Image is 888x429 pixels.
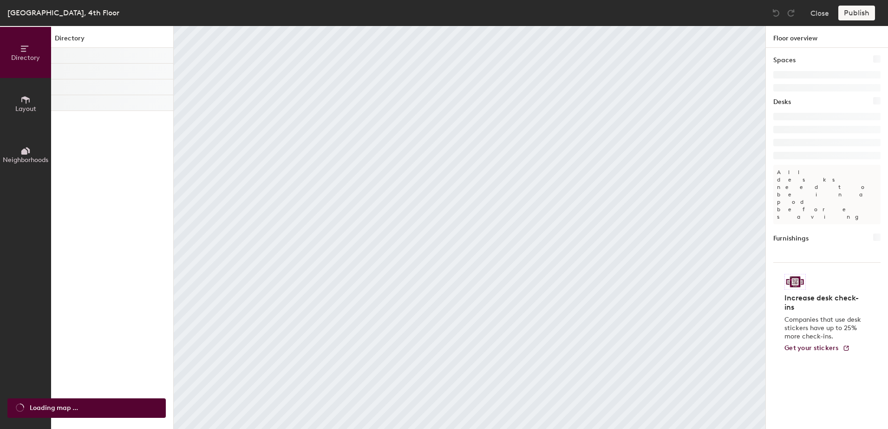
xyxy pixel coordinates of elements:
[784,344,850,352] a: Get your stickers
[784,293,864,312] h4: Increase desk check-ins
[174,26,765,429] canvas: Map
[773,55,796,65] h1: Spaces
[773,234,809,244] h1: Furnishings
[771,8,781,18] img: Undo
[773,97,791,107] h1: Desks
[784,274,806,290] img: Sticker logo
[773,165,881,224] p: All desks need to be in a pod before saving
[7,7,119,19] div: [GEOGRAPHIC_DATA], 4th Floor
[810,6,829,20] button: Close
[784,344,839,352] span: Get your stickers
[786,8,796,18] img: Redo
[11,54,40,62] span: Directory
[3,156,48,164] span: Neighborhoods
[51,33,173,48] h1: Directory
[15,105,36,113] span: Layout
[784,316,864,341] p: Companies that use desk stickers have up to 25% more check-ins.
[766,26,888,48] h1: Floor overview
[30,403,78,413] span: Loading map ...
